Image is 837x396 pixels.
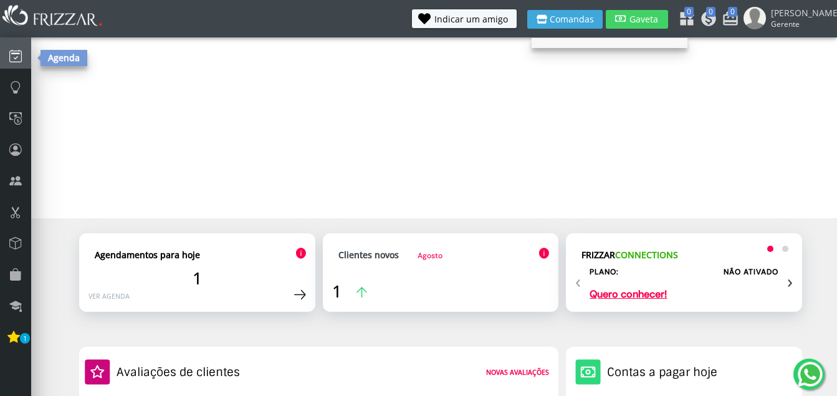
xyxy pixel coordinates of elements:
h2: Contas a pagar hoje [607,365,717,380]
span: 1 [193,267,202,289]
a: 0 [678,10,691,30]
span: 0 [706,7,715,17]
a: Quero conhecer! [590,289,667,299]
span: CONNECTIONS [615,249,678,261]
span: Previous [575,268,581,294]
span: Comandas [550,15,594,24]
span: Indicar um amigo [434,15,508,24]
a: Clientes novosAgosto [338,249,442,261]
span: Gaveta [628,15,659,24]
span: 0 [684,7,694,17]
span: 1 [20,333,30,344]
img: Ícone de seta para a cima [356,287,367,297]
span: Gerente [771,19,827,29]
span: Agosto [418,251,442,261]
div: Agenda [41,50,87,66]
a: 0 [722,10,734,30]
strong: Novas avaliações [486,368,549,377]
img: Ícone de um cofre [575,359,601,385]
strong: Agendamentos para hoje [95,249,200,261]
img: Ícone de informação [538,248,549,259]
strong: FRIZZAR [581,249,678,261]
a: 1 [332,280,367,302]
strong: Clientes novos [338,249,399,261]
label: NÃO ATIVADO [724,267,778,277]
h2: Avaliações de clientes [117,365,240,380]
a: Ver agenda [88,292,130,301]
span: 1 [332,280,342,302]
a: 0 [700,10,712,30]
button: Gaveta [606,10,668,29]
h2: Plano: [590,267,619,277]
img: Ícone de estrela [85,359,110,385]
span: [PERSON_NAME] [771,7,827,19]
img: Ícone de informação [295,248,306,259]
button: Indicar um amigo [412,9,517,28]
span: Next [787,268,793,294]
span: 0 [728,7,737,17]
a: [PERSON_NAME] Gerente [744,7,831,32]
img: Ícone de seta para a direita [294,289,306,300]
button: Comandas [527,10,603,29]
img: whatsapp.png [795,359,825,389]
